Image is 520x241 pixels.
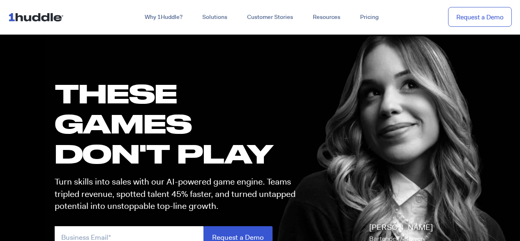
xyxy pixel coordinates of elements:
[237,10,303,25] a: Customer Stories
[55,176,303,212] p: Turn skills into sales with our AI-powered game engine. Teams tripled revenue, spotted talent 45%...
[135,10,192,25] a: Why 1Huddle?
[350,10,388,25] a: Pricing
[303,10,350,25] a: Resources
[8,9,67,25] img: ...
[192,10,237,25] a: Solutions
[55,78,303,169] h1: these GAMES DON'T PLAY
[448,7,512,27] a: Request a Demo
